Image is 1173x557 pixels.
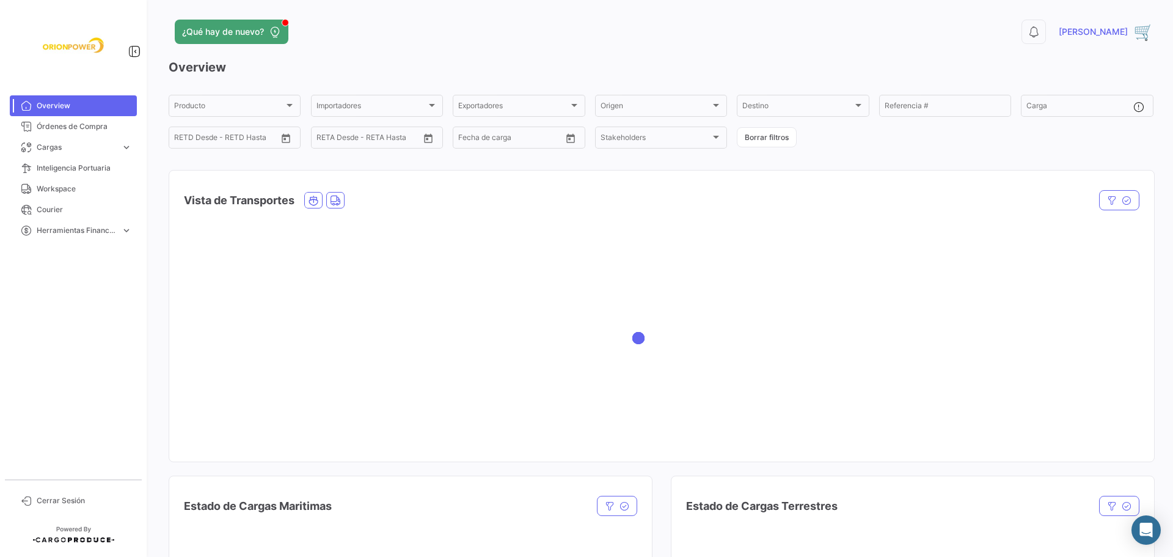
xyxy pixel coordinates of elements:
span: Órdenes de Compra [37,121,132,132]
button: ¿Qué hay de nuevo? [175,20,288,44]
span: [PERSON_NAME] [1059,26,1128,38]
input: Hasta [347,135,396,144]
span: Courier [37,204,132,215]
button: Open calendar [277,129,295,147]
button: Borrar filtros [737,127,797,147]
span: Workspace [37,183,132,194]
span: Stakeholders [601,135,711,144]
span: expand_more [121,225,132,236]
button: Open calendar [419,129,437,147]
a: Inteligencia Portuaria [10,158,137,179]
a: Courier [10,199,137,220]
h4: Estado de Cargas Terrestres [686,498,838,515]
button: Land [327,193,344,208]
span: Destino [742,103,852,112]
input: Hasta [205,135,254,144]
input: Desde [316,135,338,144]
span: Cargas [37,142,116,153]
h4: Estado de Cargas Maritimas [184,498,332,515]
a: Órdenes de Compra [10,116,137,137]
input: Hasta [489,135,538,144]
span: Herramientas Financieras [37,225,116,236]
span: Cerrar Sesión [37,495,132,506]
span: expand_more [121,142,132,153]
input: Desde [174,135,196,144]
button: Ocean [305,193,322,208]
button: Open calendar [561,129,580,147]
a: Workspace [10,179,137,199]
span: ¿Qué hay de nuevo? [182,26,264,38]
span: Origen [601,103,711,112]
span: Importadores [316,103,426,112]
a: Overview [10,95,137,116]
span: Inteligencia Portuaria [37,163,132,174]
h3: Overview [169,59,1153,76]
img: f26a05d0-2fea-4301-a0f6-b8409df5d1eb.jpeg [43,15,104,76]
div: Abrir Intercom Messenger [1131,515,1161,545]
span: Exportadores [458,103,568,112]
h4: Vista de Transportes [184,192,294,209]
span: Producto [174,103,284,112]
input: Desde [458,135,480,144]
span: Overview [37,100,132,111]
img: 32(1).png [1134,22,1153,42]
